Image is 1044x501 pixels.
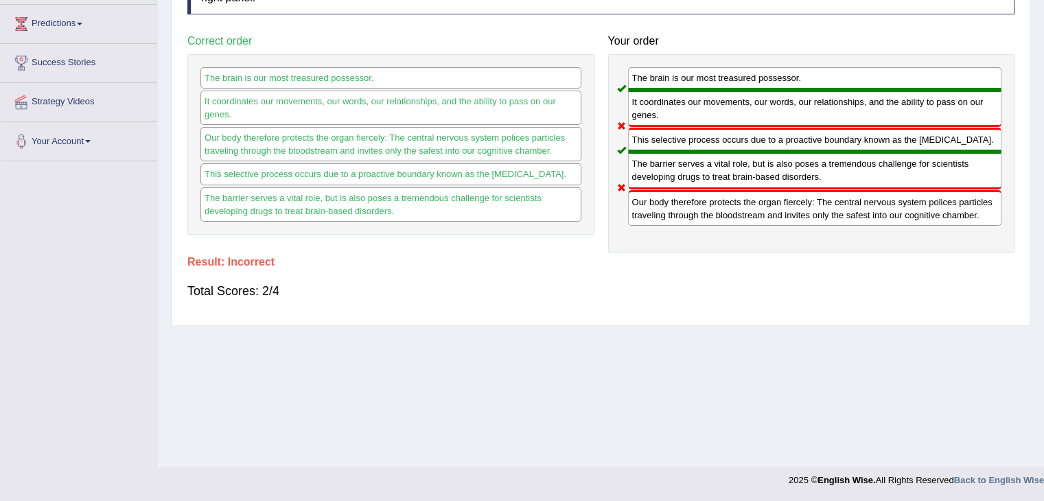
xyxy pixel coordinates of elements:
[628,190,1002,226] div: Our body therefore protects the organ fiercely: The central nervous system polices particles trav...
[200,67,581,89] div: The brain is our most treasured possessor.
[954,475,1044,485] a: Back to English Wise
[1,44,157,78] a: Success Stories
[628,152,1002,189] div: The barrier serves a vital role, but is also poses a tremendous challenge for scientists developi...
[628,128,1002,152] div: This selective process occurs due to a proactive boundary known as the [MEDICAL_DATA].
[187,35,594,47] h4: Correct order
[1,5,157,39] a: Predictions
[817,475,875,485] strong: English Wise.
[200,127,581,161] div: Our body therefore protects the organ fiercely: The central nervous system polices particles trav...
[608,35,1015,47] h4: Your order
[200,91,581,125] div: It coordinates our movements, our words, our relationships, and the ability to pass on our genes.
[187,256,1014,268] h4: Result:
[789,467,1044,487] div: 2025 © All Rights Reserved
[628,67,1002,90] div: The brain is our most treasured possessor.
[1,122,157,156] a: Your Account
[200,187,581,222] div: The barrier serves a vital role, but is also poses a tremendous challenge for scientists developi...
[187,275,1014,307] div: Total Scores: 2/4
[1,83,157,117] a: Strategy Videos
[200,163,581,185] div: This selective process occurs due to a proactive boundary known as the [MEDICAL_DATA].
[628,90,1002,127] div: It coordinates our movements, our words, our relationships, and the ability to pass on our genes.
